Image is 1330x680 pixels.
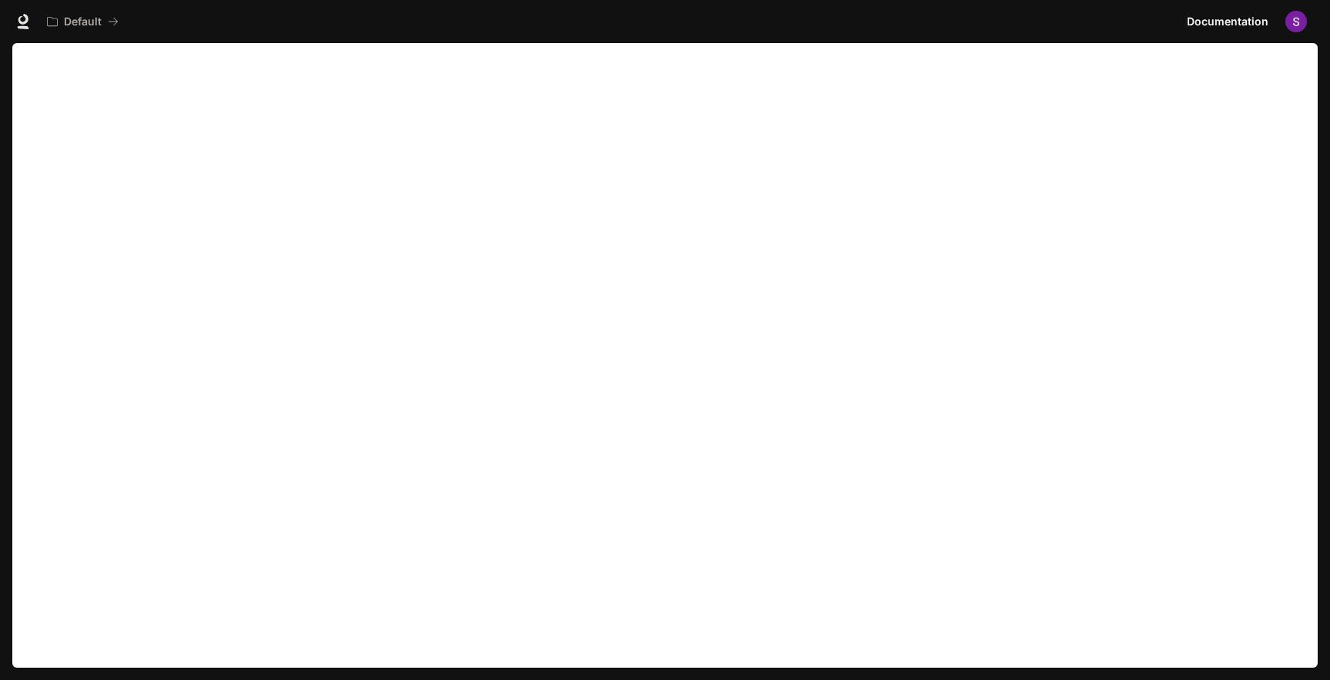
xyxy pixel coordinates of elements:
button: All workspaces [40,6,125,37]
button: User avatar [1281,6,1312,37]
p: Default [64,15,102,28]
img: User avatar [1285,11,1307,32]
span: Documentation [1187,12,1268,32]
iframe: Documentation [12,43,1318,680]
a: Documentation [1181,6,1275,37]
